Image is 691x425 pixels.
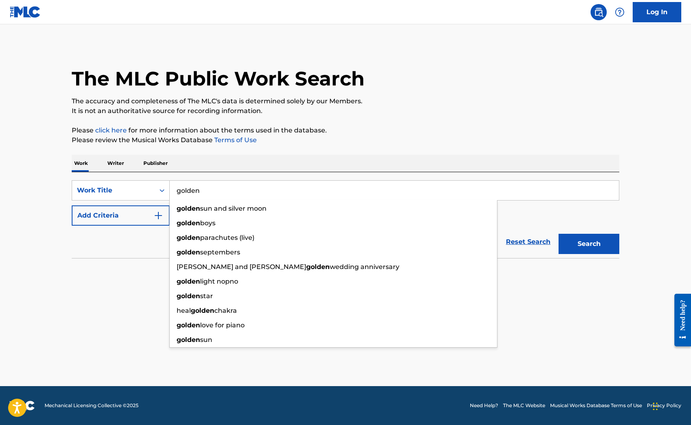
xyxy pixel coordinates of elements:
[177,278,200,285] strong: golden
[550,402,642,409] a: Musical Works Database Terms of Use
[502,233,555,251] a: Reset Search
[191,307,214,314] strong: golden
[154,211,163,220] img: 9d2ae6d4665cec9f34b9.svg
[72,66,365,91] h1: The MLC Public Work Search
[177,263,306,271] span: [PERSON_NAME] and [PERSON_NAME]
[72,96,619,106] p: The accuracy and completeness of The MLC's data is determined solely by our Members.
[72,135,619,145] p: Please review the Musical Works Database
[177,321,200,329] strong: golden
[72,205,170,226] button: Add Criteria
[559,234,619,254] button: Search
[306,263,330,271] strong: golden
[615,7,625,17] img: help
[177,248,200,256] strong: golden
[200,219,215,227] span: boys
[45,402,139,409] span: Mechanical Licensing Collective © 2025
[591,4,607,20] a: Public Search
[177,336,200,344] strong: golden
[177,307,191,314] span: heal
[177,234,200,241] strong: golden
[141,155,170,172] p: Publisher
[668,288,691,353] iframe: Resource Center
[72,180,619,258] form: Search Form
[10,401,35,410] img: logo
[330,263,399,271] span: wedding anniversary
[200,234,254,241] span: parachutes (live)
[200,205,267,212] span: sun and silver moon
[594,7,604,17] img: search
[177,292,200,300] strong: golden
[200,278,238,285] span: light nopno
[177,205,200,212] strong: golden
[105,155,126,172] p: Writer
[177,219,200,227] strong: golden
[200,292,213,300] span: star
[470,402,498,409] a: Need Help?
[213,136,257,144] a: Terms of Use
[633,2,681,22] a: Log In
[72,126,619,135] p: Please for more information about the terms used in the database.
[612,4,628,20] div: Help
[200,336,212,344] span: sun
[653,394,658,419] div: Drag
[72,106,619,116] p: It is not an authoritative source for recording information.
[10,6,41,18] img: MLC Logo
[200,248,240,256] span: septembers
[200,321,245,329] span: love for piano
[95,126,127,134] a: click here
[214,307,237,314] span: chakra
[647,402,681,409] a: Privacy Policy
[503,402,545,409] a: The MLC Website
[77,186,150,195] div: Work Title
[650,386,691,425] iframe: Chat Widget
[72,155,90,172] p: Work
